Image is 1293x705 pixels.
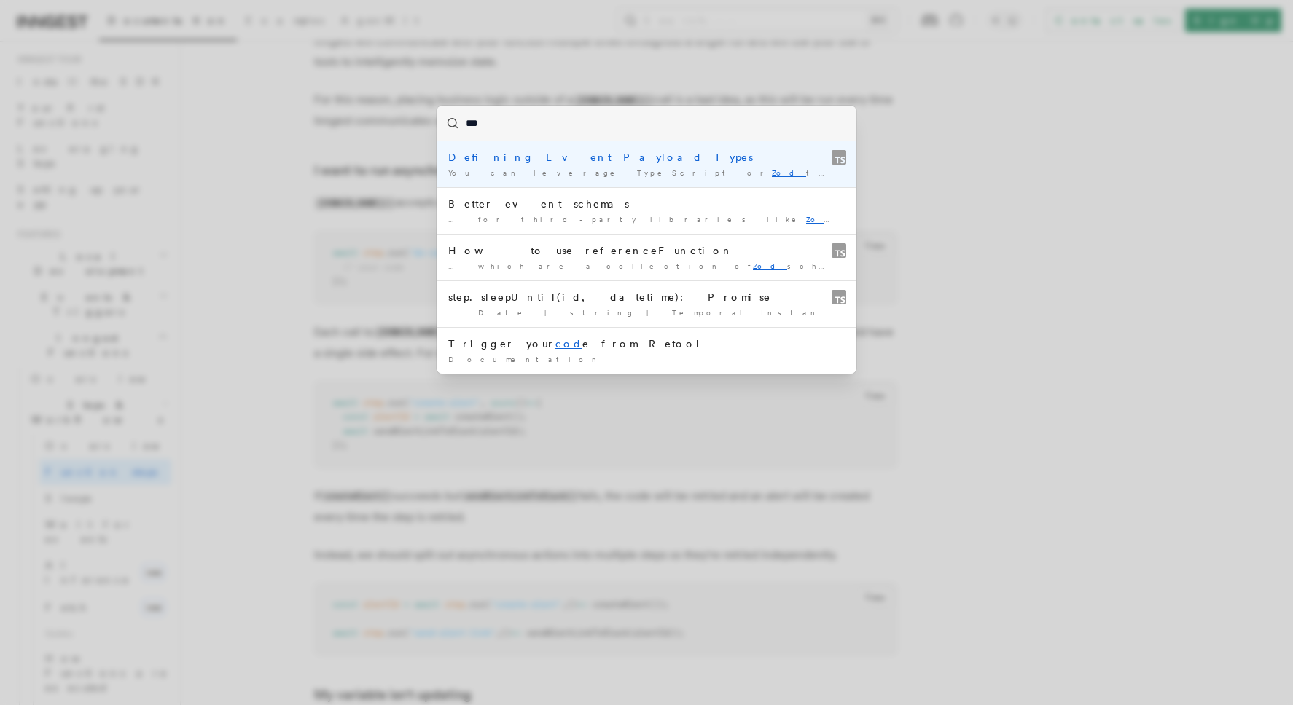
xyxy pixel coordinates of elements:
mark: cod [555,338,582,350]
mark: Zod [806,215,841,224]
div: … Date | string | Temporal.Instant | Temporal. edDateTimeRequiredrequiredDescription … [448,307,845,318]
div: … which are a collection of schemas used to provide … [448,261,845,272]
div: … for third-party libraries like and TypeBox Much … [448,214,845,225]
div: You can leverage TypeScript or to define your … [448,168,845,178]
mark: Zod [772,168,806,177]
div: How to use referenceFunction [448,243,845,258]
div: step.sleepUntil(id, datetime): Promise [448,290,845,304]
mark: Zod [753,261,787,270]
span: Documentation [448,355,602,363]
div: Better event schemas [448,197,845,211]
div: Defining Event Payload Types [448,150,845,165]
div: Trigger your e from Retool [448,336,845,351]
